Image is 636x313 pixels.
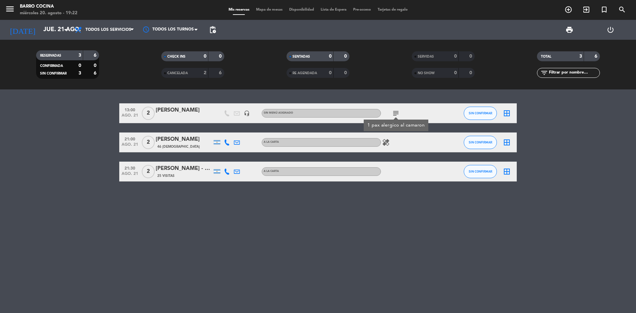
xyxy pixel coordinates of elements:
strong: 0 [469,54,473,59]
span: Todos los servicios [85,27,131,32]
i: healing [382,138,390,146]
i: search [618,6,626,14]
span: ago. 21 [122,113,138,121]
i: filter_list [540,69,548,77]
button: SIN CONFIRMAR [464,107,497,120]
strong: 0 [344,54,348,59]
span: CANCELADA [167,72,188,75]
i: subject [392,109,400,117]
strong: 0 [344,71,348,75]
button: SIN CONFIRMAR [464,165,497,178]
i: border_all [503,109,511,117]
div: 1 pax alergico al camaron [367,122,425,129]
span: ago. 21 [122,142,138,150]
span: 2 [142,136,155,149]
span: 13:00 [122,106,138,113]
span: RE AGENDADA [292,72,317,75]
strong: 6 [219,71,223,75]
strong: 0 [219,54,223,59]
span: CONFIRMADA [40,64,63,68]
input: Filtrar por nombre... [548,69,600,77]
span: TOTAL [541,55,551,58]
span: Mapa de mesas [253,8,286,12]
i: turned_in_not [600,6,608,14]
strong: 0 [329,71,332,75]
span: 21:30 [122,164,138,172]
span: 2 [142,107,155,120]
div: miércoles 20. agosto - 19:22 [20,10,78,17]
span: SENTADAS [292,55,310,58]
span: A LA CARTA [264,141,279,143]
strong: 0 [329,54,332,59]
div: Barro Cocina [20,3,78,10]
span: RESERVADAS [40,54,61,57]
strong: 3 [579,54,582,59]
span: 2 [142,165,155,178]
strong: 0 [79,63,81,68]
strong: 3 [79,71,81,76]
strong: 3 [79,53,81,58]
span: SIN CONFIRMAR [40,72,67,75]
i: border_all [503,168,511,176]
span: A LA CARTA [264,170,279,173]
strong: 2 [204,71,206,75]
strong: 0 [454,71,457,75]
i: menu [5,4,15,14]
span: Tarjetas de regalo [374,8,411,12]
strong: 0 [454,54,457,59]
span: SIN CONFIRMAR [469,111,492,115]
strong: 6 [595,54,599,59]
span: CHECK INS [167,55,185,58]
i: exit_to_app [582,6,590,14]
span: pending_actions [209,26,217,34]
strong: 6 [94,71,98,76]
span: Disponibilidad [286,8,317,12]
i: [DATE] [5,23,40,37]
div: [PERSON_NAME] [156,106,212,115]
span: Pre-acceso [350,8,374,12]
span: Mis reservas [225,8,253,12]
span: ago. 21 [122,172,138,179]
i: arrow_drop_down [62,26,70,34]
span: print [565,26,573,34]
span: 46 [DEMOGRAPHIC_DATA] [157,144,200,149]
button: SIN CONFIRMAR [464,136,497,149]
span: 21:00 [122,135,138,142]
span: 25 Visitas [157,173,175,179]
strong: 0 [469,71,473,75]
i: headset_mic [244,110,250,116]
strong: 6 [94,53,98,58]
i: add_circle_outline [564,6,572,14]
div: [PERSON_NAME] - Agencia Say Hueque [156,164,212,173]
strong: 0 [204,54,206,59]
i: power_settings_new [607,26,614,34]
span: NO SHOW [418,72,435,75]
span: SIN CONFIRMAR [469,170,492,173]
span: Lista de Espera [317,8,350,12]
i: border_all [503,138,511,146]
button: menu [5,4,15,16]
div: LOG OUT [590,20,631,40]
span: Sin menú asignado [264,112,293,114]
span: SIN CONFIRMAR [469,140,492,144]
strong: 0 [94,63,98,68]
div: [PERSON_NAME] [156,135,212,144]
span: SERVIDAS [418,55,434,58]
